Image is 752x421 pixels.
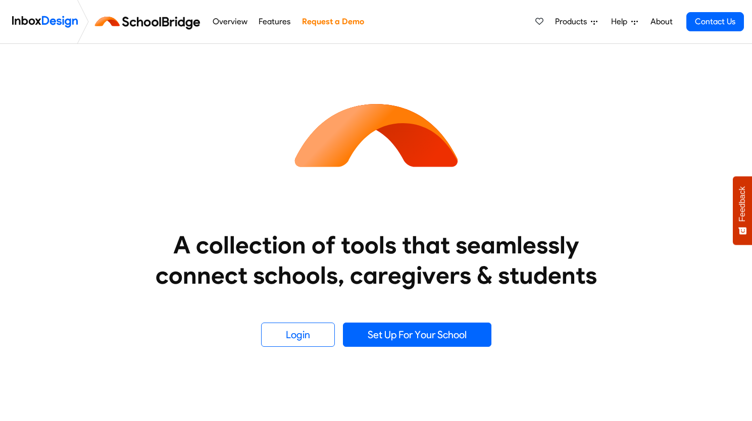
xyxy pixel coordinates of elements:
a: Help [607,12,642,32]
a: Features [256,12,293,32]
img: schoolbridge logo [93,10,207,34]
span: Feedback [738,186,747,222]
heading: A collection of tools that seamlessly connect schools, caregivers & students [136,230,616,290]
img: icon_schoolbridge.svg [285,44,467,226]
span: Help [611,16,631,28]
a: Products [551,12,601,32]
a: Request a Demo [299,12,367,32]
span: Products [555,16,591,28]
a: Login [261,323,335,347]
a: Set Up For Your School [343,323,491,347]
a: Overview [210,12,250,32]
a: About [647,12,675,32]
button: Feedback - Show survey [733,176,752,245]
a: Contact Us [686,12,744,31]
